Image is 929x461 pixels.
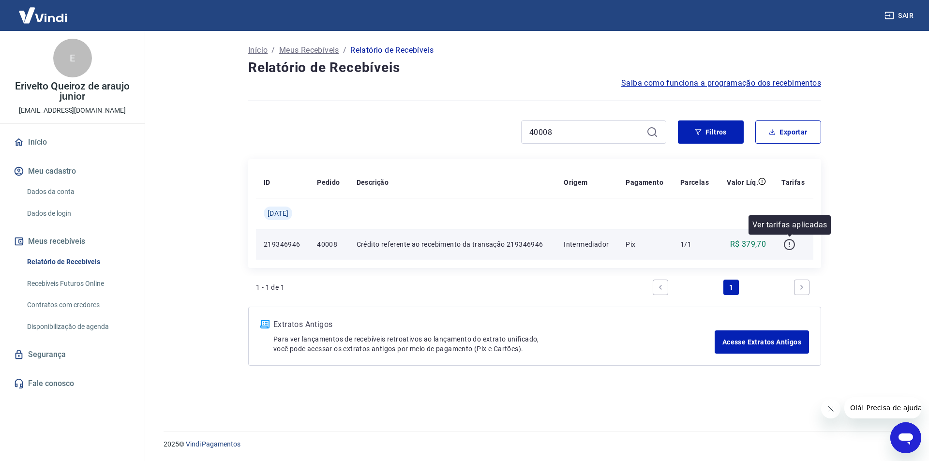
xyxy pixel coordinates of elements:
h4: Relatório de Recebíveis [248,58,821,77]
p: Crédito referente ao recebimento da transação 219346946 [357,239,548,249]
p: Intermediador [564,239,610,249]
a: Meus Recebíveis [279,45,339,56]
p: 1/1 [680,239,710,249]
p: / [343,45,346,56]
p: Ver tarifas aplicadas [752,219,827,231]
a: Next page [794,280,809,295]
p: R$ 379,70 [730,238,766,250]
a: Início [248,45,268,56]
p: Parcelas [680,178,709,187]
a: Acesse Extratos Antigos [715,330,809,354]
p: Pedido [317,178,340,187]
p: [EMAIL_ADDRESS][DOMAIN_NAME] [19,105,126,116]
ul: Pagination [649,276,813,299]
iframe: Botão para abrir a janela de mensagens [890,422,921,453]
div: E [53,39,92,77]
a: Dados de login [23,204,133,223]
img: ícone [260,320,270,328]
a: Recebíveis Futuros Online [23,274,133,294]
p: 1 - 1 de 1 [256,283,285,292]
a: Início [12,132,133,153]
p: 219346946 [264,239,301,249]
a: Disponibilização de agenda [23,317,133,337]
p: Pix [626,239,664,249]
p: Relatório de Recebíveis [350,45,434,56]
p: Erivelto Queiroz de araujo junior [8,81,137,102]
a: Page 1 is your current page [723,280,739,295]
p: Extratos Antigos [273,319,715,330]
p: / [271,45,275,56]
button: Sair [883,7,917,25]
p: ID [264,178,270,187]
a: Previous page [653,280,668,295]
p: Valor Líq. [727,178,758,187]
button: Filtros [678,120,744,144]
a: Vindi Pagamentos [186,440,240,448]
p: Pagamento [626,178,663,187]
p: Descrição [357,178,389,187]
span: [DATE] [268,208,288,218]
a: Dados da conta [23,182,133,202]
span: Olá! Precisa de ajuda? [6,7,81,15]
p: 2025 © [164,439,906,449]
iframe: Fechar mensagem [821,399,840,418]
p: Para ver lançamentos de recebíveis retroativos ao lançamento do extrato unificado, você pode aces... [273,334,715,354]
button: Exportar [755,120,821,144]
p: 40008 [317,239,341,249]
img: Vindi [12,0,75,30]
input: Busque pelo número do pedido [529,125,643,139]
p: Origem [564,178,587,187]
iframe: Mensagem da empresa [844,397,921,418]
a: Saiba como funciona a programação dos recebimentos [621,77,821,89]
a: Segurança [12,344,133,365]
a: Contratos com credores [23,295,133,315]
button: Meu cadastro [12,161,133,182]
button: Meus recebíveis [12,231,133,252]
p: Tarifas [781,178,805,187]
a: Relatório de Recebíveis [23,252,133,272]
a: Fale conosco [12,373,133,394]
